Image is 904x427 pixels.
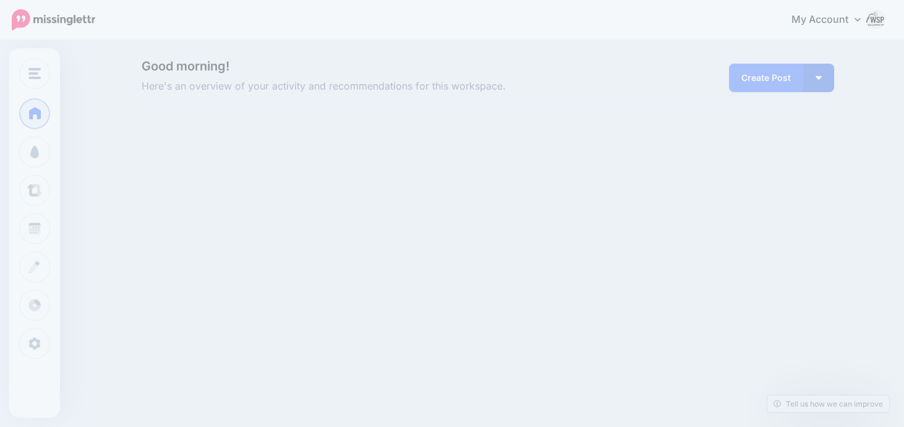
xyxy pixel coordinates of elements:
img: arrow-down-white.png [816,76,822,80]
span: Good morning! [142,59,229,74]
img: Missinglettr [12,9,95,30]
a: Tell us how we can improve [767,395,889,412]
a: My Account [779,5,885,35]
a: Create Post [729,64,803,92]
img: menu.png [28,68,41,79]
span: Here's an overview of your activity and recommendations for this workspace. [142,78,597,95]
